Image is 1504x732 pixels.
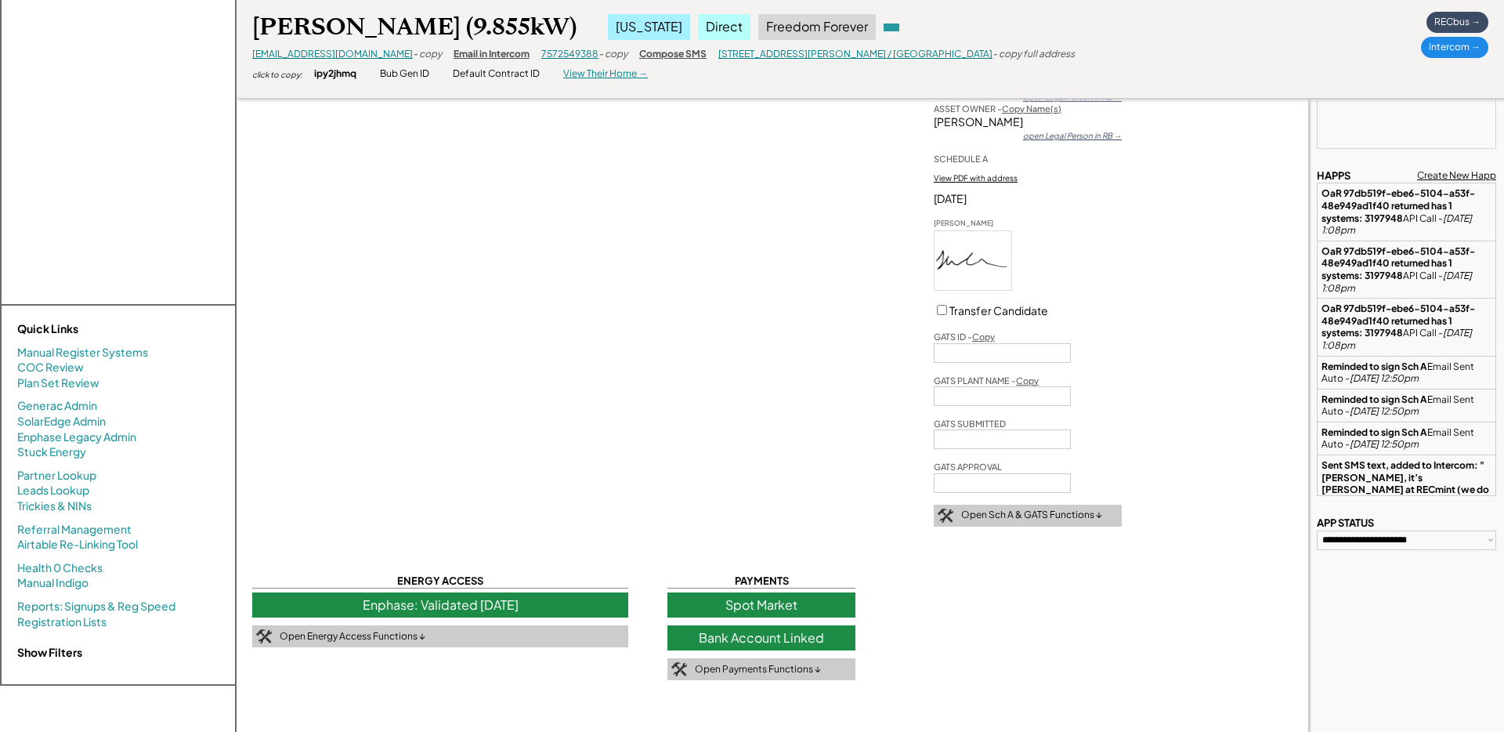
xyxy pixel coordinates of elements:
[17,599,175,614] a: Reports: Signups & Reg Speed
[1350,438,1419,450] em: [DATE] 12:50pm
[252,12,577,42] div: [PERSON_NAME] (9.855kW)
[1417,169,1496,183] div: Create New Happ
[667,574,855,589] div: PAYMENTS
[17,429,136,445] a: Enphase Legacy Admin
[1321,212,1473,237] em: [DATE] 1:08pm
[934,172,1018,183] div: View PDF with address
[667,592,855,618] div: Spot Market
[1321,393,1427,405] strong: Reminded to sign Sch A
[1321,426,1427,438] strong: Reminded to sign Sch A
[949,303,1048,317] label: Transfer Candidate
[17,414,106,429] a: SolarEdge Admin
[252,48,413,60] a: [EMAIL_ADDRESS][DOMAIN_NAME]
[1317,516,1374,530] div: APP STATUS
[1317,169,1350,183] div: HAPPS
[256,629,272,643] img: tool-icon.png
[598,48,627,61] div: - copy
[1321,303,1491,351] div: API Call -
[1321,245,1491,294] div: API Call -
[17,468,96,484] a: Partner Lookup
[17,360,84,375] a: COC Review
[17,498,92,514] a: Trickies & NINs
[17,321,174,337] div: Quick Links
[1002,103,1061,114] u: Copy Name(s)
[1321,426,1491,451] div: Email Sent Auto -
[17,560,103,576] a: Health 0 Checks
[934,114,1122,130] div: [PERSON_NAME]
[453,67,540,81] div: Default Contract ID
[758,14,876,39] div: Freedom Forever
[961,509,1102,522] div: Open Sch A & GATS Functions ↓
[1321,361,1491,385] div: Email Sent Auto -
[695,663,821,676] div: Open Payments Functions ↓
[934,418,1006,429] div: GATS SUBMITTED
[280,630,425,643] div: Open Energy Access Functions ↓
[1321,303,1475,339] strong: OaR 97db519f-ebe6-5104-a53f-48e949ad1f40 returned has 1 systems: 3197948
[1321,327,1473,351] em: [DATE] 1:08pm
[934,219,1012,229] div: [PERSON_NAME]
[935,231,1011,290] img: 97j3KHAAAABklEQVQDAL7Q+9C33Y1VAAAAAElFTkSuQmCC
[1321,270,1473,294] em: [DATE] 1:08pm
[17,375,99,391] a: Plan Set Review
[934,331,995,342] div: GATS ID -
[718,48,992,60] a: [STREET_ADDRESS][PERSON_NAME] / [GEOGRAPHIC_DATA]
[17,614,107,630] a: Registration Lists
[17,522,132,538] a: Referral Management
[1023,130,1122,141] div: open Legal Person in RB →
[934,191,1122,207] div: [DATE]
[1321,187,1475,223] strong: OaR 97db519f-ebe6-5104-a53f-48e949ad1f40 returned has 1 systems: 3197948
[671,662,687,676] img: tool-icon.png
[1350,405,1419,417] em: [DATE] 12:50pm
[1321,459,1491,582] div: SMS -
[1426,12,1488,33] div: RECbus →
[934,375,1039,386] div: GATS PLANT NAME -
[17,444,86,460] a: Stuck Energy
[639,48,707,61] div: Compose SMS
[1321,245,1475,281] strong: OaR 97db519f-ebe6-5104-a53f-48e949ad1f40 returned has 1 systems: 3197948
[667,625,855,650] div: Bank Account Linked
[1350,372,1419,384] em: [DATE] 12:50pm
[17,398,97,414] a: Generac Admin
[17,483,89,498] a: Leads Lookup
[992,48,1075,61] div: - copy full address
[698,14,750,39] div: Direct
[972,332,995,342] u: Copy
[252,574,628,589] div: ENERGY ACCESS
[541,48,598,60] a: 7572549388
[252,592,628,618] div: Enphase: Validated [DATE]
[934,103,1061,114] div: ASSET OWNER -
[413,48,442,61] div: - copy
[1321,393,1491,418] div: Email Sent Auto -
[17,575,89,591] a: Manual Indigo
[17,645,82,659] strong: Show Filters
[563,67,648,81] div: View Their Home →
[938,509,953,523] img: tool-icon.png
[1321,459,1491,581] strong: Sent SMS text, added to Intercom: "[PERSON_NAME], it’s [PERSON_NAME] at RECmint (we do your solar...
[252,69,302,80] div: click to copy:
[608,14,690,39] div: [US_STATE]
[934,461,1002,473] div: GATS APPROVAL
[380,67,429,81] div: Bub Gen ID
[454,48,530,61] div: Email in Intercom
[1016,375,1039,386] u: Copy
[314,67,356,81] div: ipy2jhmq
[1321,361,1427,372] strong: Reminded to sign Sch A
[17,345,148,361] a: Manual Register Systems
[17,537,138,553] a: Airtable Re-Linking Tool
[1421,37,1488,58] div: Intercom →
[934,153,988,165] div: SCHEDULE A
[1321,187,1491,236] div: API Call -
